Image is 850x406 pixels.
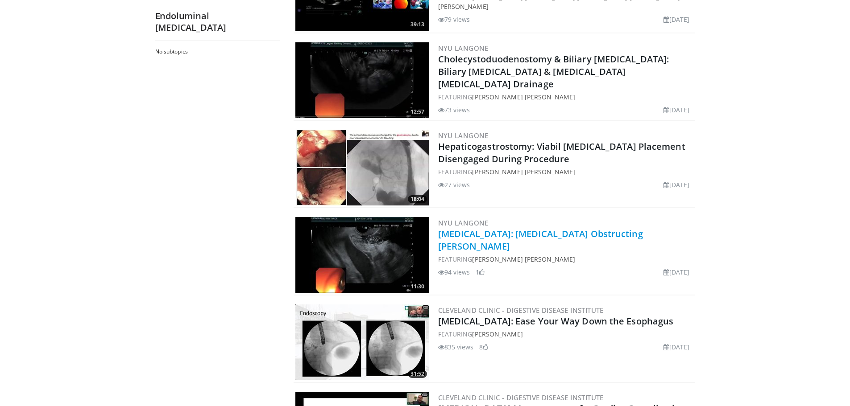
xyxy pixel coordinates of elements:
a: [MEDICAL_DATA]: Ease Your Way Down the Esophagus [438,315,674,327]
h2: Endoluminal [MEDICAL_DATA] [155,10,280,33]
a: 18:04 [295,130,429,205]
a: [PERSON_NAME] [PERSON_NAME] [472,255,575,263]
a: 31:52 [295,304,429,380]
img: a74c4263-1091-4a32-86f0-a789ec39355a.300x170_q85_crop-smart_upscale.jpg [295,42,429,118]
a: [PERSON_NAME] [PERSON_NAME] [472,168,575,176]
h2: No subtopics [155,48,278,55]
a: [PERSON_NAME] [472,330,522,338]
li: 27 views [438,180,470,189]
span: 11:30 [408,283,427,291]
a: [MEDICAL_DATA]: [MEDICAL_DATA] Obstructing [PERSON_NAME] [438,228,643,252]
img: ed461ad8-df31-4c1e-b55a-4424e4782f06.300x170_q85_crop-smart_upscale.jpg [295,130,429,205]
a: Hepaticogastrostomy: Viabil [MEDICAL_DATA] Placement Disengaged During Procedure [438,140,685,165]
span: 12:57 [408,108,427,116]
a: NYU Langone [438,131,489,140]
li: [DATE] [663,342,690,352]
span: 39:13 [408,21,427,29]
a: Cholecystoduodenostomy & Biliary [MEDICAL_DATA]: Biliary [MEDICAL_DATA] & [MEDICAL_DATA] [MEDICAL... [438,53,669,90]
div: FEATURING [438,92,693,102]
div: FEATURING [438,167,693,176]
li: 73 views [438,105,470,115]
li: [DATE] [663,267,690,277]
li: 1 [476,267,485,277]
img: 60f71774-02ea-41d7-b28f-8952c20aa8a5.300x170_q85_crop-smart_upscale.jpg [295,304,429,380]
li: 8 [479,342,488,352]
a: 11:30 [295,217,429,293]
a: Cleveland Clinic - Digestive Disease Institute [438,306,604,315]
a: [PERSON_NAME] [438,2,489,11]
div: FEATURING [438,254,693,264]
img: 61292779-1f7d-4437-97df-3c64e77b46a6.300x170_q85_crop-smart_upscale.jpg [295,217,429,293]
span: 18:04 [408,195,427,203]
div: FEATURING [438,329,693,339]
li: [DATE] [663,15,690,24]
a: NYU Langone [438,44,489,53]
a: Cleveland Clinic - Digestive Disease Institute [438,393,604,402]
li: 79 views [438,15,470,24]
li: 94 views [438,267,470,277]
li: [DATE] [663,105,690,115]
a: [PERSON_NAME] [PERSON_NAME] [472,93,575,101]
li: 835 views [438,342,474,352]
li: [DATE] [663,180,690,189]
a: 12:57 [295,42,429,118]
a: NYU Langone [438,218,489,227]
span: 31:52 [408,370,427,378]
